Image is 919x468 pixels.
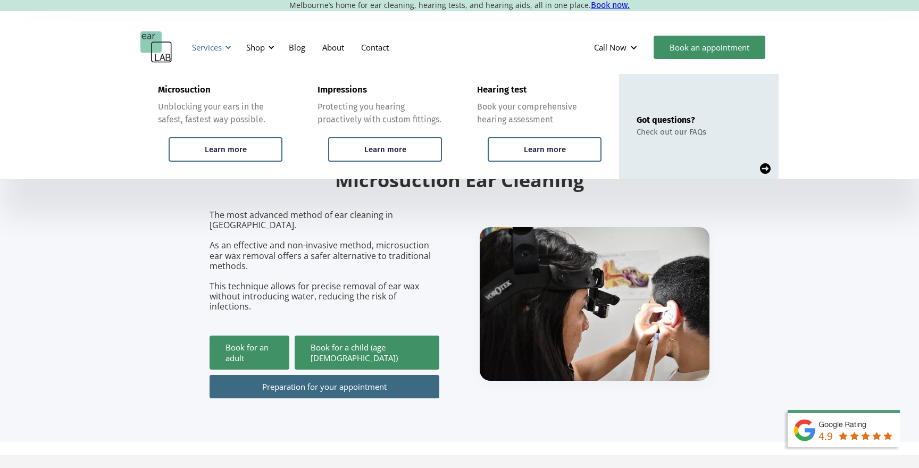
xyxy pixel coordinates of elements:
[210,168,709,193] h2: Microsuction Ear Cleaning
[158,101,282,126] div: Unblocking your ears in the safest, fastest way possible.
[158,85,211,95] div: Microsuction
[459,74,619,179] a: Hearing testBook your comprehensive hearing assessmentLearn more
[594,42,626,53] div: Call Now
[619,74,779,179] a: Got questions?Check out our FAQs
[210,375,439,398] a: Preparation for your appointment
[240,31,278,63] div: Shop
[477,101,601,126] div: Book your comprehensive hearing assessment
[314,32,353,63] a: About
[246,42,265,53] div: Shop
[140,74,300,179] a: MicrosuctionUnblocking your ears in the safest, fastest way possible.Learn more
[210,210,439,312] p: The most advanced method of ear cleaning in [GEOGRAPHIC_DATA]. As an effective and non-invasive m...
[318,101,442,126] div: Protecting you hearing proactively with custom fittings.
[300,74,459,179] a: ImpressionsProtecting you hearing proactively with custom fittings.Learn more
[353,32,397,63] a: Contact
[192,42,222,53] div: Services
[586,31,648,63] div: Call Now
[186,31,235,63] div: Services
[140,31,172,63] a: home
[205,145,247,154] div: Learn more
[210,336,289,370] a: Book for an adult
[318,85,367,95] div: Impressions
[280,32,314,63] a: Blog
[637,127,706,137] div: Check out our FAQs
[364,145,406,154] div: Learn more
[524,145,566,154] div: Learn more
[477,85,527,95] div: Hearing test
[654,36,765,59] a: Book an appointment
[637,115,706,125] div: Got questions?
[480,227,709,381] img: boy getting ear checked.
[295,336,439,370] a: Book for a child (age [DEMOGRAPHIC_DATA])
